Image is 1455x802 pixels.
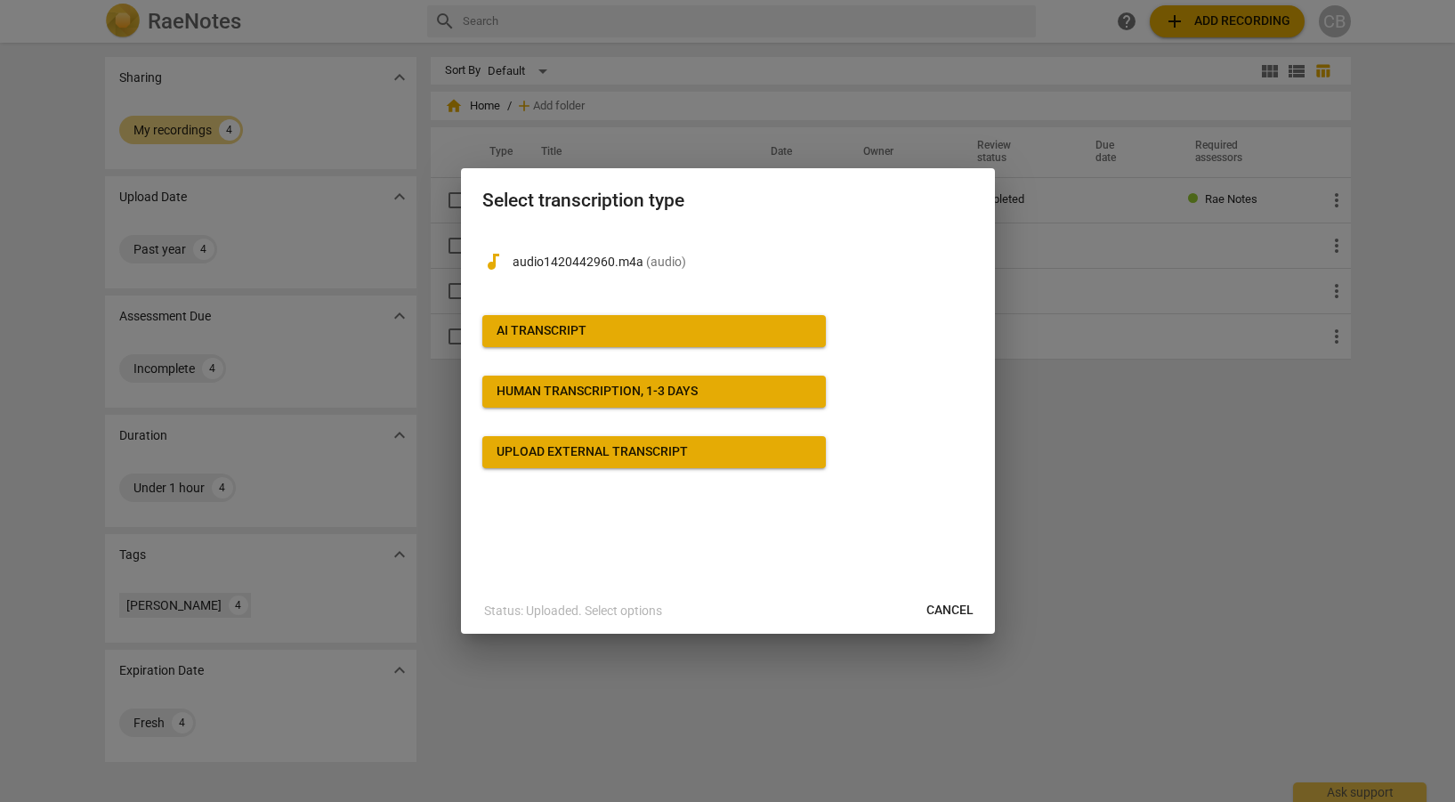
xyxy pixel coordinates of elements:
span: audiotrack [482,251,504,272]
span: Cancel [926,602,974,620]
p: audio1420442960.m4a(audio) [513,253,974,271]
p: Status: Uploaded. Select options [484,602,662,620]
h2: Select transcription type [482,190,974,212]
button: Human transcription, 1-3 days [482,376,826,408]
button: AI Transcript [482,315,826,347]
span: ( audio ) [646,255,686,269]
div: AI Transcript [497,322,586,340]
div: Human transcription, 1-3 days [497,383,698,401]
div: Upload external transcript [497,443,688,461]
button: Upload external transcript [482,436,826,468]
button: Cancel [912,595,988,627]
